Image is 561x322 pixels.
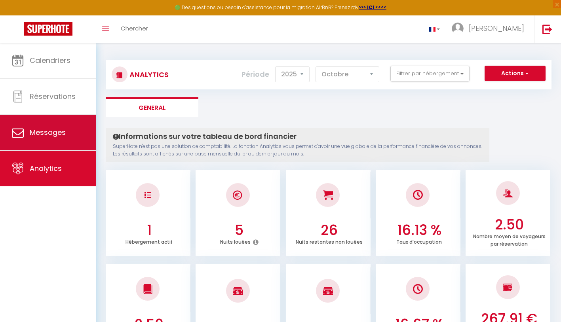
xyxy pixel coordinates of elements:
button: Actions [485,66,546,81]
h3: 16.13 % [380,222,458,239]
a: ... [PERSON_NAME] [446,15,534,43]
p: Hébergement actif [126,237,173,245]
span: Analytics [30,163,62,173]
img: logout [542,24,552,34]
p: SuperHote n'est pas une solution de comptabilité. La fonction Analytics vous permet d'avoir une v... [113,143,482,158]
span: Calendriers [30,55,70,65]
p: Nuits restantes non louées [296,237,363,245]
p: Taux d'occupation [396,237,442,245]
h3: 2.50 [470,216,548,233]
span: Chercher [121,24,148,32]
button: Filtrer par hébergement [390,66,470,81]
p: Nombre moyen de voyageurs par réservation [473,231,546,247]
span: Messages [30,127,66,137]
h3: 1 [110,222,188,239]
a: >>> ICI <<<< [359,4,386,11]
img: ... [452,23,464,34]
img: NO IMAGE [145,192,151,198]
img: NO IMAGE [503,282,513,292]
label: Période [242,66,269,83]
h3: Analytics [127,66,169,83]
span: Réservations [30,91,76,101]
img: NO IMAGE [413,284,423,294]
a: Chercher [115,15,154,43]
li: General [106,97,198,117]
h4: Informations sur votre tableau de bord financier [113,132,482,141]
h3: 5 [200,222,278,239]
span: [PERSON_NAME] [469,23,524,33]
h3: 26 [290,222,368,239]
p: Nuits louées [220,237,251,245]
img: Super Booking [24,22,72,36]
